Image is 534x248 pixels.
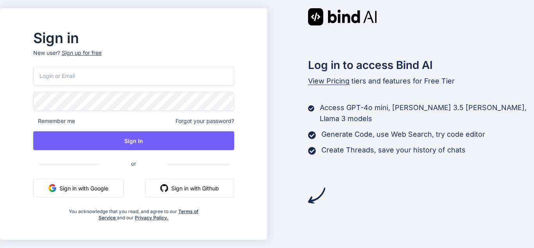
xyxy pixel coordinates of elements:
[33,66,234,85] input: Login or Email
[308,57,534,73] h2: Log in to access Bind AI
[320,102,534,124] p: Access GPT-4o mini, [PERSON_NAME] 3.5 [PERSON_NAME], Llama 3 models
[321,145,466,156] p: Create Threads, save your history of chats
[160,184,168,192] img: github
[308,187,325,204] img: arrow
[33,131,234,150] button: Sign In
[308,76,534,87] p: tiers and features for Free Tier
[308,8,377,25] img: Bind AI logo
[100,154,167,173] span: or
[176,117,234,125] span: Forgot your password?
[308,77,349,85] span: View Pricing
[33,179,124,197] button: Sign in with Google
[33,49,234,66] p: New user?
[321,129,485,140] p: Generate Code, use Web Search, try code editor
[99,208,199,221] a: Terms of Service
[135,215,168,221] a: Privacy Policy.
[145,179,234,197] button: Sign in with Github
[62,49,102,57] div: Sign up for free
[48,184,56,192] img: google
[33,32,234,44] h2: Sign in
[33,117,75,125] span: Remember me
[66,204,201,221] div: You acknowledge that you read, and agree to our and our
